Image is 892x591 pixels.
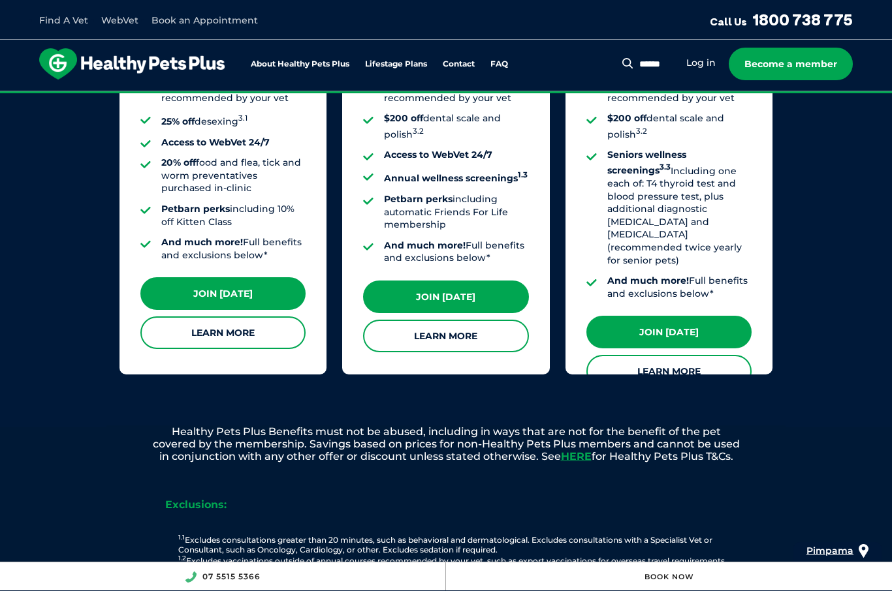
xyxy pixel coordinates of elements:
a: 07 5515 5366 [202,571,261,581]
strong: Petbarn perks [384,193,453,205]
li: food and flea, tick and worm preventatives purchased in-clinic [161,157,306,195]
sup: 3.1 [238,114,247,123]
a: Book Now [645,572,694,581]
a: Learn More [586,355,752,387]
a: Find A Vet [39,14,88,26]
sup: 3.3 [660,163,671,172]
li: Full benefits and exclusions below* [384,239,528,265]
a: Join [DATE] [586,316,752,348]
li: dental scale and polish [384,112,528,141]
sup: 3.2 [636,127,647,136]
strong: Exclusions: [165,498,227,511]
sup: 1.3 [518,171,528,180]
a: FAQ [490,60,508,68]
li: including 10% off Kitten Class [161,203,306,228]
strong: 20% off [161,157,196,168]
img: location_pin.svg [859,544,868,558]
sup: 1.1 [178,533,185,541]
li: Including one each of: T4 thyroid test and blood pressure test, plus additional diagnostic [MEDIC... [607,149,752,267]
a: Call Us1800 738 775 [710,10,853,29]
a: Become a member [729,48,853,80]
a: About Healthy Pets Plus [251,60,349,68]
strong: 25% off [161,115,195,127]
li: desexing [161,112,306,128]
a: Log in [686,57,716,69]
li: Full benefits and exclusions below* [161,236,306,262]
span: Proactive, preventative wellness program designed to keep your pet healthier and happier for longer [202,91,690,103]
span: Pimpama [806,545,853,556]
a: Book an Appointment [151,14,258,26]
button: Search [620,57,636,70]
sup: 1.2 [178,554,186,562]
li: dental scale and polish [607,112,752,141]
strong: $200 off [384,112,423,124]
p: Healthy Pets Plus Benefits must not be abused, including in ways that are not for the benefit of ... [106,425,786,463]
strong: Access to WebVet 24/7 [161,136,270,148]
img: location_phone.svg [185,571,197,583]
a: Pimpama [806,542,853,560]
a: Learn More [363,320,528,352]
a: Join [DATE] [363,280,528,313]
a: Contact [443,60,475,68]
a: WebVet [101,14,138,26]
a: Lifestage Plans [365,60,427,68]
strong: Seniors wellness screenings [607,149,686,176]
li: Full benefits and exclusions below* [607,275,752,300]
strong: And much more! [384,239,466,251]
img: hpp-logo [39,48,225,80]
strong: $200 off [607,112,646,124]
a: Learn More [140,316,306,349]
sup: 3.2 [413,127,424,136]
li: including automatic Friends For Life membership [384,193,528,232]
strong: Access to WebVet 24/7 [384,149,492,160]
strong: And much more! [607,275,689,286]
span: Call Us [710,15,747,28]
a: HERE [561,450,592,462]
a: Join [DATE] [140,277,306,310]
strong: And much more! [161,236,243,248]
strong: Petbarn perks [161,203,230,215]
strong: Annual wellness screenings [384,172,528,184]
